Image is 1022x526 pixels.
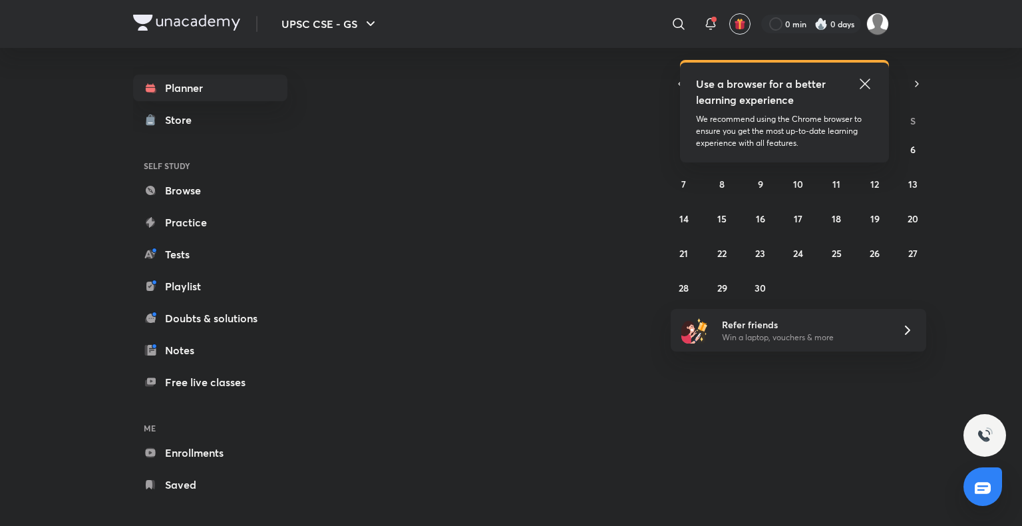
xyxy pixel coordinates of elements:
img: Sneha [866,13,889,35]
a: Playlist [133,273,287,300]
abbr: September 14, 2025 [679,212,689,225]
abbr: September 28, 2025 [679,282,689,294]
button: September 9, 2025 [750,173,771,194]
div: Store [165,112,200,128]
abbr: September 9, 2025 [758,178,763,190]
abbr: September 19, 2025 [870,212,880,225]
a: Practice [133,209,287,236]
a: Doubts & solutions [133,305,287,332]
button: UPSC CSE - GS [273,11,387,37]
button: September 29, 2025 [711,277,733,298]
abbr: September 16, 2025 [756,212,765,225]
a: Store [133,107,287,133]
abbr: September 10, 2025 [793,178,803,190]
img: Company Logo [133,15,240,31]
img: avatar [734,18,746,30]
abbr: September 17, 2025 [794,212,802,225]
button: September 17, 2025 [788,208,809,229]
img: streak [814,17,828,31]
abbr: September 6, 2025 [910,143,916,156]
abbr: Saturday [910,115,916,127]
a: Company Logo [133,15,240,34]
button: September 28, 2025 [673,277,695,298]
abbr: September 29, 2025 [717,282,727,294]
a: Saved [133,471,287,498]
abbr: September 18, 2025 [832,212,841,225]
abbr: September 11, 2025 [832,178,840,190]
abbr: September 22, 2025 [717,247,727,260]
h6: SELF STUDY [133,154,287,177]
button: September 8, 2025 [711,173,733,194]
abbr: September 23, 2025 [755,247,765,260]
img: ttu [977,427,993,443]
abbr: September 27, 2025 [908,247,918,260]
abbr: September 8, 2025 [719,178,725,190]
button: September 20, 2025 [902,208,924,229]
abbr: September 15, 2025 [717,212,727,225]
a: Free live classes [133,369,287,395]
button: September 22, 2025 [711,242,733,264]
abbr: September 25, 2025 [832,247,842,260]
img: referral [681,317,708,344]
button: September 13, 2025 [902,173,924,194]
button: September 26, 2025 [864,242,886,264]
button: avatar [729,13,751,35]
button: September 14, 2025 [673,208,695,229]
abbr: September 7, 2025 [681,178,686,190]
button: September 19, 2025 [864,208,886,229]
abbr: September 24, 2025 [793,247,803,260]
abbr: September 21, 2025 [679,247,688,260]
button: September 18, 2025 [826,208,847,229]
p: Win a laptop, vouchers & more [722,332,886,344]
abbr: September 30, 2025 [755,282,766,294]
button: September 16, 2025 [750,208,771,229]
button: September 10, 2025 [788,173,809,194]
abbr: September 26, 2025 [870,247,880,260]
a: Notes [133,337,287,364]
button: September 6, 2025 [902,138,924,160]
a: Planner [133,75,287,101]
a: Enrollments [133,439,287,466]
button: September 21, 2025 [673,242,695,264]
abbr: September 20, 2025 [908,212,918,225]
button: September 24, 2025 [788,242,809,264]
button: September 25, 2025 [826,242,847,264]
a: Browse [133,177,287,204]
h6: ME [133,417,287,439]
button: September 12, 2025 [864,173,886,194]
button: September 7, 2025 [673,173,695,194]
h5: Use a browser for a better learning experience [696,76,828,108]
a: Tests [133,241,287,268]
button: September 23, 2025 [750,242,771,264]
button: September 30, 2025 [750,277,771,298]
abbr: September 12, 2025 [870,178,879,190]
button: September 27, 2025 [902,242,924,264]
button: September 15, 2025 [711,208,733,229]
p: We recommend using the Chrome browser to ensure you get the most up-to-date learning experience w... [696,113,873,149]
button: September 11, 2025 [826,173,847,194]
abbr: September 13, 2025 [908,178,918,190]
h6: Refer friends [722,318,886,332]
